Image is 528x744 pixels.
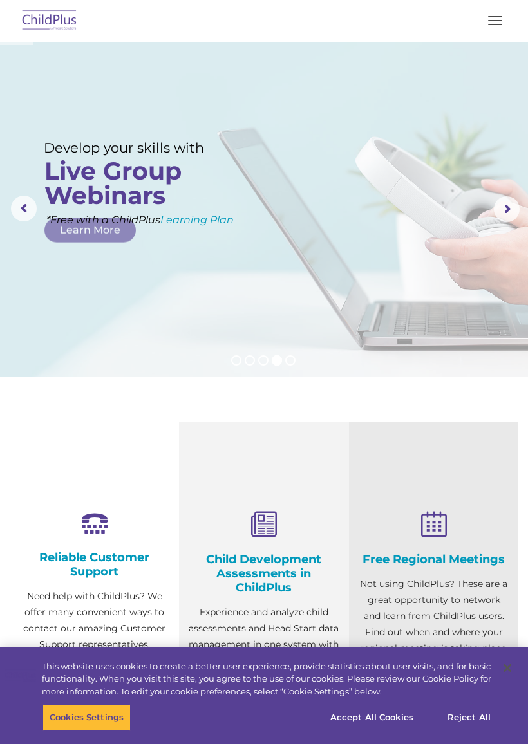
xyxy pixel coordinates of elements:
button: Close [493,654,522,682]
img: ChildPlus by Procare Solutions [19,6,80,36]
button: Accept All Cookies [323,704,420,731]
p: Need help with ChildPlus? We offer many convenient ways to contact our amazing Customer Support r... [19,588,169,701]
a: Learning Plan [160,214,234,226]
button: Reject All [429,704,509,731]
rs-layer: Live Group Webinars [44,159,206,208]
h4: Child Development Assessments in ChildPlus [189,552,339,595]
p: Not using ChildPlus? These are a great opportunity to network and learn from ChildPlus users. Fin... [359,576,509,656]
p: Experience and analyze child assessments and Head Start data management in one system with zero c... [189,604,339,701]
a: Learn More [44,218,136,243]
button: Cookies Settings [42,704,131,731]
rs-layer: Develop your skills with [44,140,217,156]
div: This website uses cookies to create a better user experience, provide statistics about user visit... [42,660,491,698]
h4: Reliable Customer Support [19,550,169,579]
h4: Free Regional Meetings [359,552,509,566]
rs-layer: *Free with a ChildPlus [46,212,296,228]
